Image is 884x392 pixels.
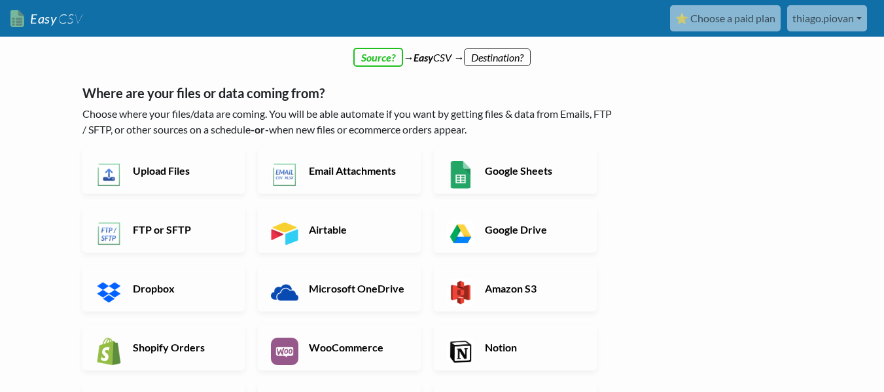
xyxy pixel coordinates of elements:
[130,341,232,353] h6: Shopify Orders
[447,279,474,306] img: Amazon S3 App & API
[271,220,298,247] img: Airtable App & API
[434,325,597,370] a: Notion
[447,220,474,247] img: Google Drive App & API
[482,341,584,353] h6: Notion
[258,148,421,194] a: Email Attachments
[82,266,245,312] a: Dropbox
[82,85,616,101] h5: Where are your files or data coming from?
[130,223,232,236] h6: FTP or SFTP
[96,161,123,188] img: Upload Files App & API
[130,282,232,294] h6: Dropbox
[258,325,421,370] a: WooCommerce
[306,282,408,294] h6: Microsoft OneDrive
[69,37,815,65] div: → CSV →
[96,338,123,365] img: Shopify App & API
[447,338,474,365] img: Notion App & API
[271,279,298,306] img: Microsoft OneDrive App & API
[57,10,82,27] span: CSV
[258,266,421,312] a: Microsoft OneDrive
[82,148,245,194] a: Upload Files
[82,106,616,137] p: Choose where your files/data are coming. You will be able automate if you want by getting files &...
[306,223,408,236] h6: Airtable
[787,5,867,31] a: thiago.piovan
[251,123,269,135] b: -or-
[96,220,123,247] img: FTP or SFTP App & API
[434,207,597,253] a: Google Drive
[482,223,584,236] h6: Google Drive
[271,161,298,188] img: Email New CSV or XLSX File App & API
[670,5,781,31] a: ⭐ Choose a paid plan
[10,5,82,32] a: EasyCSV
[482,282,584,294] h6: Amazon S3
[271,338,298,365] img: WooCommerce App & API
[482,164,584,177] h6: Google Sheets
[82,207,245,253] a: FTP or SFTP
[306,164,408,177] h6: Email Attachments
[96,279,123,306] img: Dropbox App & API
[434,148,597,194] a: Google Sheets
[306,341,408,353] h6: WooCommerce
[829,340,871,379] iframe: chat widget
[447,161,474,188] img: Google Sheets App & API
[434,266,597,312] a: Amazon S3
[130,164,232,177] h6: Upload Files
[258,207,421,253] a: Airtable
[82,325,245,370] a: Shopify Orders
